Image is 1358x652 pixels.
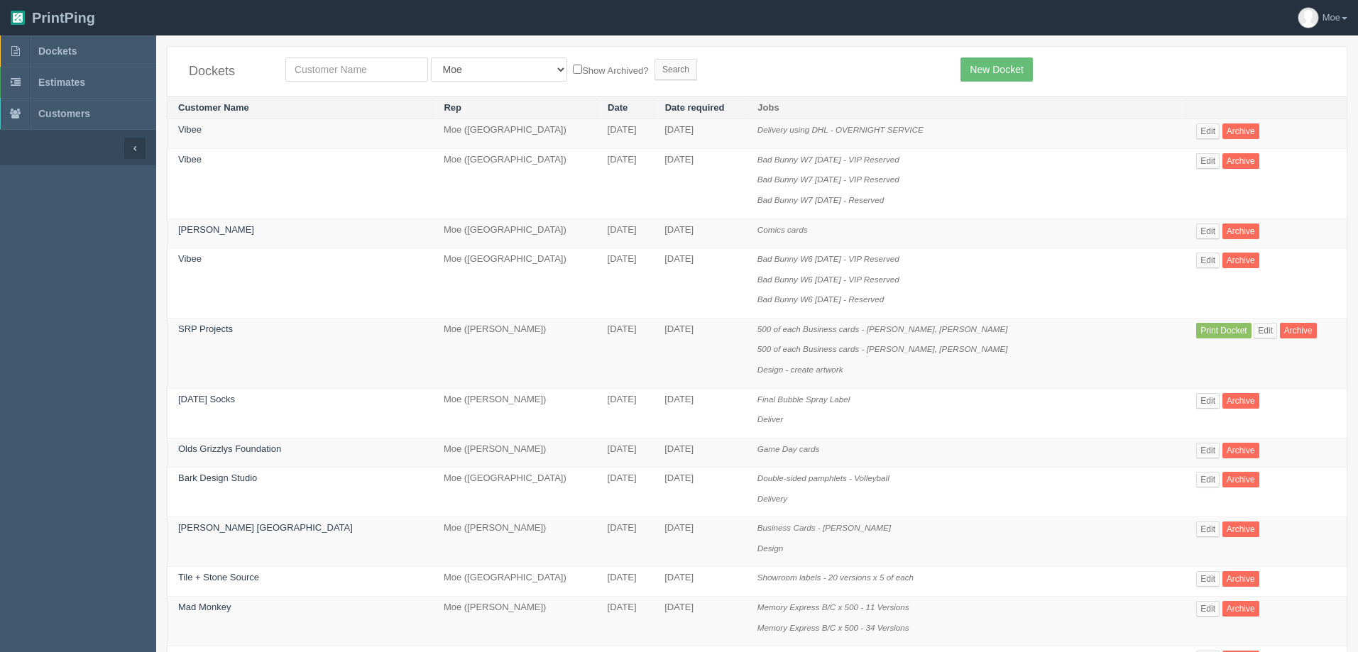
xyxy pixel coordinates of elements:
[444,102,461,113] a: Rep
[1222,443,1259,458] a: Archive
[757,365,843,374] i: Design - create artwork
[757,473,889,482] i: Double-sided pamphlets - Volleyball
[757,414,783,424] i: Deliver
[1196,323,1251,338] a: Print Docket
[1222,472,1259,487] a: Archive
[757,225,808,234] i: Comics cards
[654,248,747,319] td: [DATE]
[1222,521,1259,537] a: Archive
[757,125,924,134] i: Delivery using DHL - OVERNIGHT SERVICE
[597,597,655,646] td: [DATE]
[1196,443,1220,458] a: Edit
[178,602,231,612] a: Mad Monkey
[654,119,747,149] td: [DATE]
[178,102,249,113] a: Customer Name
[1298,8,1318,28] img: avatar_default-7531ab5dedf162e01f1e0bb0964e6a185e93c5c22dfe317fb01d7f8cd2b1632c.jpg
[1254,323,1277,338] a: Edit
[654,219,747,248] td: [DATE]
[573,65,582,74] input: Show Archived?
[757,294,884,304] i: Bad Bunny W6 [DATE] - Reserved
[433,318,597,388] td: Moe ([PERSON_NAME])
[655,59,697,80] input: Search
[1196,601,1220,617] a: Edit
[178,154,202,165] a: Vibee
[757,573,914,582] i: Showroom labels - 20 versions x 5 of each
[178,522,353,533] a: [PERSON_NAME] [GEOGRAPHIC_DATA]
[433,219,597,248] td: Moe ([GEOGRAPHIC_DATA])
[1222,571,1259,587] a: Archive
[433,119,597,149] td: Moe ([GEOGRAPHIC_DATA])
[654,597,747,646] td: [DATE]
[654,468,747,517] td: [DATE]
[597,468,655,517] td: [DATE]
[654,148,747,219] td: [DATE]
[757,195,884,204] i: Bad Bunny W7 [DATE] - Reserved
[597,219,655,248] td: [DATE]
[433,148,597,219] td: Moe ([GEOGRAPHIC_DATA])
[757,344,1008,353] i: 500 of each Business cards - [PERSON_NAME], [PERSON_NAME]
[1196,223,1220,239] a: Edit
[597,517,655,567] td: [DATE]
[757,254,899,263] i: Bad Bunny W6 [DATE] - VIP Reserved
[1196,253,1220,268] a: Edit
[654,517,747,567] td: [DATE]
[597,318,655,388] td: [DATE]
[1280,323,1317,338] a: Archive
[757,602,909,612] i: Memory Express B/C x 500 - 11 Versions
[1196,153,1220,169] a: Edit
[1222,223,1259,239] a: Archive
[597,567,655,597] td: [DATE]
[757,494,787,503] i: Delivery
[757,623,909,632] i: Memory Express B/C x 500 - 34 Versions
[178,572,259,582] a: Tile + Stone Source
[757,394,850,404] i: Final Bubble Spray Label
[757,324,1008,333] i: 500 of each Business cards - [PERSON_NAME], [PERSON_NAME]
[757,155,899,164] i: Bad Bunny W7 [DATE] - VIP Reserved
[1196,571,1220,587] a: Edit
[1222,153,1259,169] a: Archive
[285,57,428,82] input: Customer Name
[11,11,25,25] img: logo-3e63b451c926e2ac314895c53de4908e5d424f24456219fb08d385ab2e579770.png
[654,438,747,468] td: [DATE]
[654,567,747,597] td: [DATE]
[597,119,655,149] td: [DATE]
[665,102,725,113] a: Date required
[757,523,891,532] i: Business Cards - [PERSON_NAME]
[189,65,264,79] h4: Dockets
[1196,123,1220,139] a: Edit
[597,388,655,438] td: [DATE]
[1196,521,1220,537] a: Edit
[178,224,254,235] a: [PERSON_NAME]
[433,438,597,468] td: Moe ([PERSON_NAME])
[1222,393,1259,409] a: Archive
[1222,601,1259,617] a: Archive
[178,253,202,264] a: Vibee
[747,96,1186,119] th: Jobs
[757,543,783,553] i: Design
[757,275,899,284] i: Bad Bunny W6 [DATE] - VIP Reserved
[433,468,597,517] td: Moe ([GEOGRAPHIC_DATA])
[178,473,257,483] a: Bark Design Studio
[597,438,655,468] td: [DATE]
[573,62,648,78] label: Show Archived?
[1196,472,1220,487] a: Edit
[608,102,628,113] a: Date
[1196,393,1220,409] a: Edit
[178,443,281,454] a: Olds Grizzlys Foundation
[433,248,597,319] td: Moe ([GEOGRAPHIC_DATA])
[38,108,90,119] span: Customers
[597,148,655,219] td: [DATE]
[433,567,597,597] td: Moe ([GEOGRAPHIC_DATA])
[178,394,235,404] a: [DATE] Socks
[178,324,233,334] a: SRP Projects
[178,124,202,135] a: Vibee
[597,248,655,319] td: [DATE]
[38,45,77,57] span: Dockets
[1222,253,1259,268] a: Archive
[433,597,597,646] td: Moe ([PERSON_NAME])
[654,318,747,388] td: [DATE]
[960,57,1032,82] a: New Docket
[433,517,597,567] td: Moe ([PERSON_NAME])
[757,444,820,453] i: Game Day cards
[757,175,899,184] i: Bad Bunny W7 [DATE] - VIP Reserved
